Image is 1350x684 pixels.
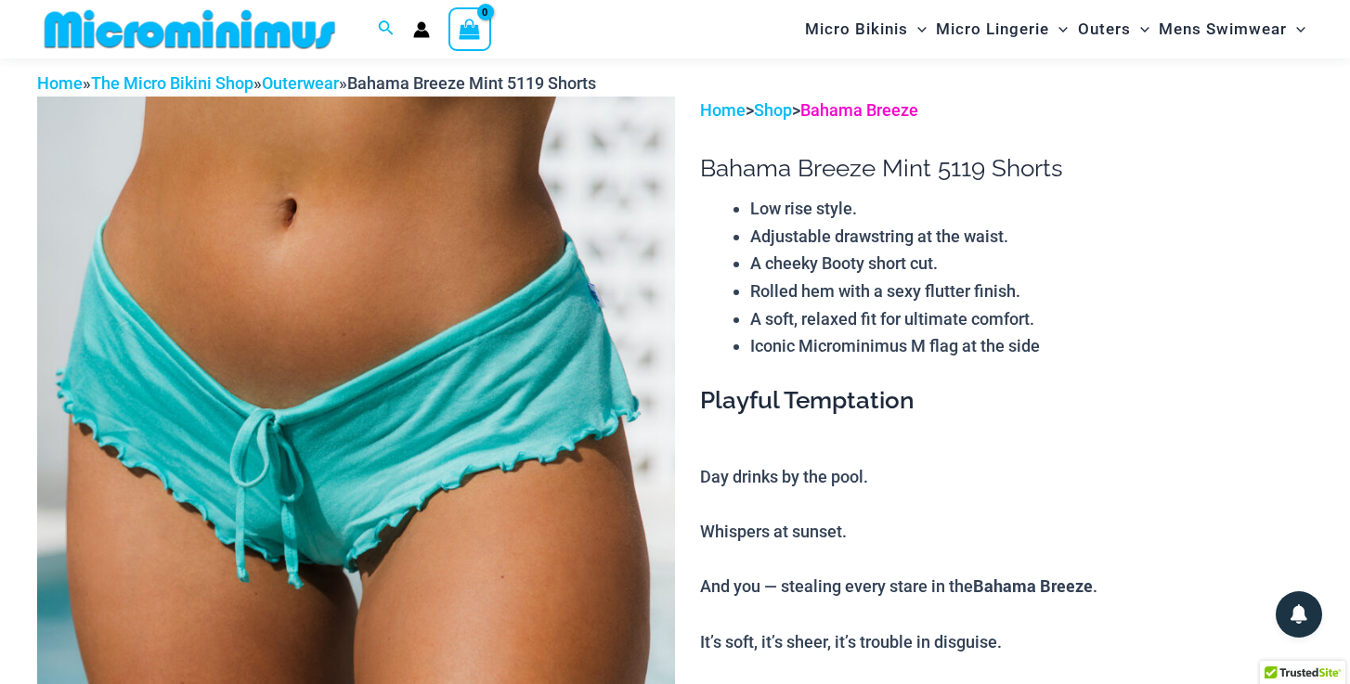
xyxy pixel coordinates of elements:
span: » » » [37,73,596,93]
a: The Micro Bikini Shop [91,73,253,93]
span: Menu Toggle [908,6,927,53]
a: Account icon link [413,21,430,38]
a: Shop [754,100,792,120]
li: Rolled hem with a sexy flutter finish. [750,277,1313,305]
a: OutersMenu ToggleMenu Toggle [1073,6,1154,53]
a: Micro LingerieMenu ToggleMenu Toggle [931,6,1072,53]
img: MM SHOP LOGO FLAT [37,8,343,50]
li: Adjustable drawstring at the waist. [750,223,1313,251]
span: Outers [1078,6,1131,53]
a: Home [37,73,83,93]
a: Micro BikinisMenu ToggleMenu Toggle [800,6,931,53]
li: A cheeky Booty short cut. [750,250,1313,277]
nav: Site Navigation [798,3,1313,56]
a: Bahama Breeze [800,100,918,120]
span: Menu Toggle [1131,6,1149,53]
h3: Playful Temptation [700,385,1313,417]
p: > > [700,97,1313,124]
a: Home [700,100,746,120]
li: A soft, relaxed fit for ultimate comfort. [750,305,1313,333]
li: Low rise style. [750,195,1313,223]
a: Outerwear [262,73,339,93]
a: Search icon link [378,18,395,41]
span: Menu Toggle [1049,6,1068,53]
b: Bahama Breeze [973,574,1093,597]
li: Iconic Microminimus M flag at the side [750,332,1313,360]
a: View Shopping Cart, empty [448,7,491,50]
h1: Bahama Breeze Mint 5119 Shorts [700,154,1313,183]
span: Menu Toggle [1287,6,1305,53]
span: Micro Lingerie [936,6,1049,53]
span: Micro Bikinis [805,6,908,53]
a: Mens SwimwearMenu ToggleMenu Toggle [1154,6,1310,53]
span: Bahama Breeze Mint 5119 Shorts [347,73,596,93]
span: Mens Swimwear [1159,6,1287,53]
